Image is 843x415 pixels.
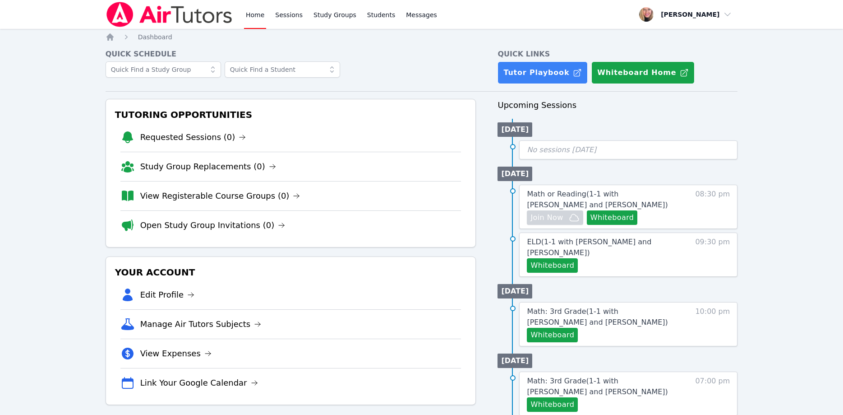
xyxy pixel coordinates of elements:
[106,49,476,60] h4: Quick Schedule
[140,377,258,389] a: Link Your Google Calendar
[695,237,730,273] span: 09:30 pm
[527,238,651,257] span: ELD ( 1-1 with [PERSON_NAME] and [PERSON_NAME] )
[406,10,437,19] span: Messages
[695,189,730,225] span: 08:30 pm
[140,160,276,173] a: Study Group Replacements (0)
[113,107,469,123] h3: Tutoring Opportunities
[527,307,668,326] span: Math: 3rd Grade ( 1-1 with [PERSON_NAME] and [PERSON_NAME] )
[695,376,730,412] span: 07:00 pm
[140,131,246,144] a: Requested Sessions (0)
[140,190,300,202] a: View Registerable Course Groups (0)
[140,219,286,232] a: Open Study Group Invitations (0)
[591,61,695,84] button: Whiteboard Home
[695,306,730,342] span: 10:00 pm
[138,33,172,42] a: Dashboard
[140,289,195,301] a: Edit Profile
[498,284,532,298] li: [DATE]
[498,99,737,112] h3: Upcoming Sessions
[498,354,532,368] li: [DATE]
[527,377,668,396] span: Math: 3rd Grade ( 1-1 with [PERSON_NAME] and [PERSON_NAME] )
[527,190,668,209] span: Math or Reading ( 1-1 with [PERSON_NAME] and [PERSON_NAME] )
[140,347,212,360] a: View Expenses
[587,210,638,225] button: Whiteboard
[527,258,578,273] button: Whiteboard
[225,61,340,78] input: Quick Find a Student
[106,2,233,27] img: Air Tutors
[498,167,532,181] li: [DATE]
[530,212,563,223] span: Join Now
[498,49,737,60] h4: Quick Links
[527,237,679,258] a: ELD(1-1 with [PERSON_NAME] and [PERSON_NAME])
[527,145,596,154] span: No sessions [DATE]
[527,376,679,397] a: Math: 3rd Grade(1-1 with [PERSON_NAME] and [PERSON_NAME])
[527,189,679,210] a: Math or Reading(1-1 with [PERSON_NAME] and [PERSON_NAME])
[498,61,588,84] a: Tutor Playbook
[138,33,172,41] span: Dashboard
[527,306,679,328] a: Math: 3rd Grade(1-1 with [PERSON_NAME] and [PERSON_NAME])
[527,210,583,225] button: Join Now
[106,33,738,42] nav: Breadcrumb
[106,61,221,78] input: Quick Find a Study Group
[527,397,578,412] button: Whiteboard
[527,328,578,342] button: Whiteboard
[113,264,469,280] h3: Your Account
[140,318,262,331] a: Manage Air Tutors Subjects
[498,122,532,137] li: [DATE]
